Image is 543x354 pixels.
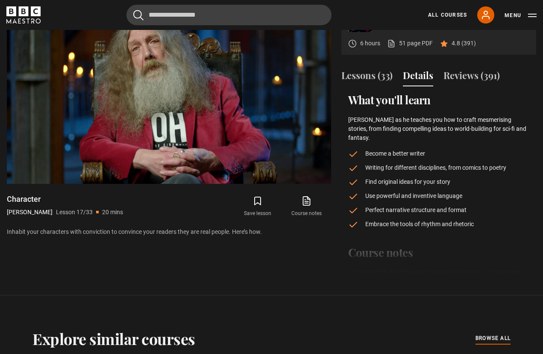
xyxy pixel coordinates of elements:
[6,6,41,24] svg: BBC Maestro
[505,11,537,20] button: Toggle navigation
[32,330,195,348] h2: Explore similar courses
[133,10,144,21] button: Submit the search query
[7,208,53,217] p: [PERSON_NAME]
[348,192,529,201] li: Use powerful and inventive language
[387,39,433,48] a: 51 page PDF
[7,194,123,204] h1: Character
[282,194,331,219] a: Course notes
[475,334,511,343] a: browse all
[403,68,433,86] button: Details
[7,227,331,236] p: Inhabit your characters with conviction to convince your readers they are real people. Here’s how.
[348,163,529,172] li: Writing for different disciplines, from comics to poetry
[348,177,529,186] li: Find original ideas for your story
[7,1,331,184] video-js: Video Player
[102,208,123,217] p: 20 mins
[348,93,529,107] h2: What you'll learn
[452,39,476,48] p: 4.8 (391)
[126,5,332,25] input: Search
[348,115,529,142] p: [PERSON_NAME] as he teaches you how to craft mesmerising stories, from finding compelling ideas t...
[348,149,529,158] li: Become a better writer
[56,208,93,217] p: Lesson 17/33
[233,194,282,219] button: Save lesson
[348,206,529,215] li: Perfect narrative structure and format
[348,220,529,229] li: Embrace the tools of rhythm and rhetoric
[341,68,393,86] button: Lessons (33)
[360,39,380,48] p: 6 hours
[428,11,467,19] a: All Courses
[475,334,511,342] span: browse all
[443,68,500,86] button: Reviews (391)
